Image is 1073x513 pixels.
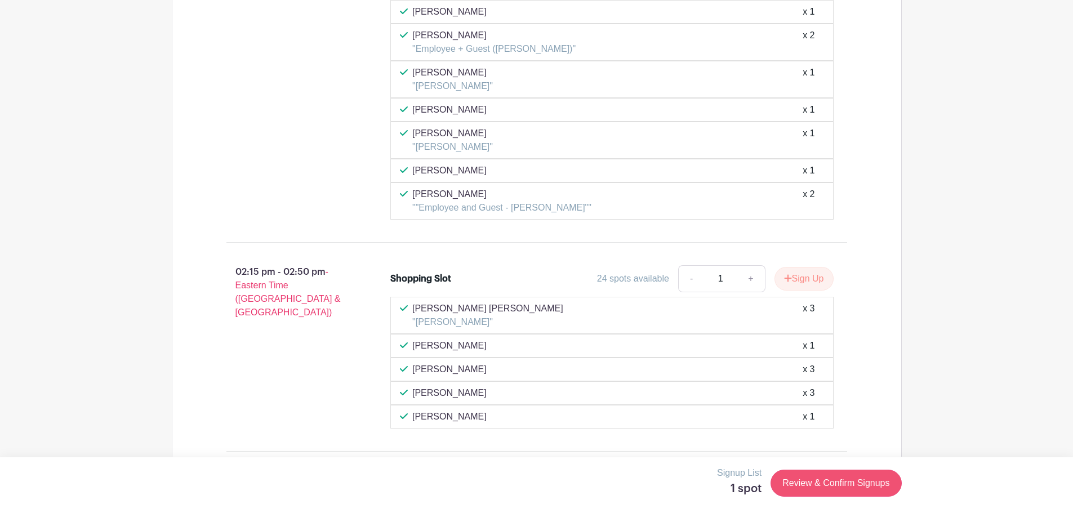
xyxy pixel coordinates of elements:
[678,265,704,292] a: -
[717,466,762,480] p: Signup List
[803,164,814,177] div: x 1
[412,386,487,400] p: [PERSON_NAME]
[412,363,487,376] p: [PERSON_NAME]
[412,339,487,353] p: [PERSON_NAME]
[412,201,591,215] p: ""Employee and Guest - [PERSON_NAME]""
[412,29,576,42] p: [PERSON_NAME]
[412,315,563,329] p: "[PERSON_NAME]"
[412,140,493,154] p: "[PERSON_NAME]"
[235,267,341,317] span: - Eastern Time ([GEOGRAPHIC_DATA] & [GEOGRAPHIC_DATA])
[717,482,762,496] h5: 1 spot
[803,5,814,19] div: x 1
[803,103,814,117] div: x 1
[412,103,487,117] p: [PERSON_NAME]
[803,29,814,56] div: x 2
[412,302,563,315] p: [PERSON_NAME] [PERSON_NAME]
[803,363,814,376] div: x 3
[412,42,576,56] p: "Employee + Guest ([PERSON_NAME])"
[412,188,591,201] p: [PERSON_NAME]
[803,339,814,353] div: x 1
[803,188,814,215] div: x 2
[803,127,814,154] div: x 1
[803,386,814,400] div: x 3
[390,272,451,286] div: Shopping Slot
[803,302,814,329] div: x 3
[208,261,373,324] p: 02:15 pm - 02:50 pm
[412,164,487,177] p: [PERSON_NAME]
[803,410,814,423] div: x 1
[412,5,487,19] p: [PERSON_NAME]
[771,470,901,497] a: Review & Confirm Signups
[737,265,765,292] a: +
[803,66,814,93] div: x 1
[412,127,493,140] p: [PERSON_NAME]
[412,410,487,423] p: [PERSON_NAME]
[412,66,493,79] p: [PERSON_NAME]
[597,272,669,286] div: 24 spots available
[774,267,834,291] button: Sign Up
[412,79,493,93] p: "[PERSON_NAME]"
